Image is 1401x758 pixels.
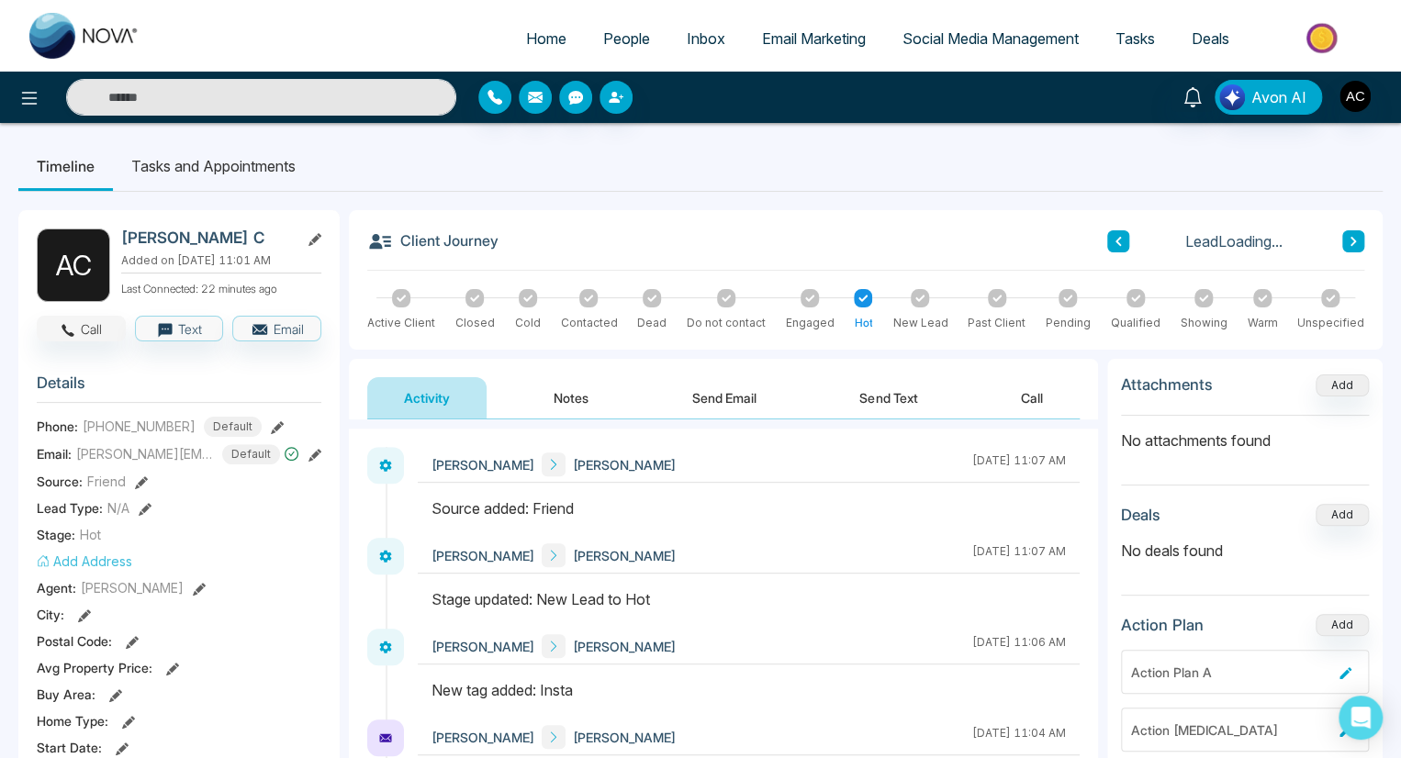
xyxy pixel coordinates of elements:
[432,546,534,565] span: [PERSON_NAME]
[1192,29,1229,48] span: Deals
[573,728,676,747] span: [PERSON_NAME]
[232,316,321,341] button: Email
[786,315,835,331] div: Engaged
[37,525,75,544] span: Stage:
[367,315,435,331] div: Active Client
[517,377,625,418] button: Notes
[687,29,725,48] span: Inbox
[18,141,113,191] li: Timeline
[1219,84,1245,110] img: Lead Flow
[984,377,1080,418] button: Call
[972,725,1066,749] div: [DATE] 11:04 AM
[515,315,541,331] div: Cold
[367,377,487,418] button: Activity
[1316,376,1369,392] span: Add
[37,229,110,302] div: A C
[972,634,1066,658] div: [DATE] 11:06 AM
[121,252,321,269] p: Added on [DATE] 11:01 AM
[1180,315,1227,331] div: Showing
[854,315,872,331] div: Hot
[107,498,129,518] span: N/A
[585,21,668,56] a: People
[1215,80,1322,115] button: Avon AI
[37,498,103,518] span: Lead Type:
[637,315,667,331] div: Dead
[1316,614,1369,636] button: Add
[37,711,108,730] span: Home Type :
[1111,315,1160,331] div: Qualified
[37,472,83,491] span: Source:
[87,472,126,491] span: Friend
[1097,21,1173,56] a: Tasks
[1247,315,1277,331] div: Warm
[37,373,321,402] h3: Details
[1316,504,1369,526] button: Add
[37,316,126,341] button: Call
[1121,506,1160,524] h3: Deals
[37,552,132,571] button: Add Address
[37,605,64,624] span: City :
[508,21,585,56] a: Home
[81,578,184,597] span: [PERSON_NAME]
[1297,315,1364,331] div: Unspecified
[687,315,766,331] div: Do not contact
[1121,616,1204,634] h3: Action Plan
[972,452,1066,476] div: [DATE] 11:07 AM
[1121,540,1369,562] p: No deals found
[37,685,95,704] span: Buy Area :
[432,728,534,747] span: [PERSON_NAME]
[455,315,495,331] div: Closed
[222,444,280,464] span: Default
[902,29,1079,48] span: Social Media Management
[968,315,1026,331] div: Past Client
[29,13,140,59] img: Nova CRM Logo
[113,141,314,191] li: Tasks and Appointments
[121,229,292,247] h2: [PERSON_NAME] C
[762,29,866,48] span: Email Marketing
[1251,86,1306,108] span: Avon AI
[526,29,566,48] span: Home
[744,21,884,56] a: Email Marketing
[884,21,1097,56] a: Social Media Management
[37,631,112,651] span: Postal Code :
[37,444,72,463] span: Email:
[1046,315,1091,331] div: Pending
[603,29,650,48] span: People
[121,277,321,297] p: Last Connected: 22 minutes ago
[83,417,196,436] span: [PHONE_NUMBER]
[972,543,1066,567] div: [DATE] 11:07 AM
[37,417,78,436] span: Phone:
[1257,17,1390,59] img: Market-place.gif
[1185,230,1283,252] span: Lead Loading...
[432,637,534,656] span: [PERSON_NAME]
[1131,663,1332,682] div: Action Plan A
[76,444,214,463] span: [PERSON_NAME][EMAIL_ADDRESS][DOMAIN_NAME]
[1339,696,1383,740] div: Open Intercom Messenger
[135,316,224,341] button: Text
[1131,720,1332,740] div: Action [MEDICAL_DATA]
[1121,375,1213,394] h3: Attachments
[432,455,534,474] span: [PERSON_NAME]
[37,658,152,677] span: Avg Property Price :
[1316,374,1369,396] button: Add
[573,637,676,656] span: [PERSON_NAME]
[573,546,676,565] span: [PERSON_NAME]
[560,315,617,331] div: Contacted
[573,455,676,474] span: [PERSON_NAME]
[1339,81,1371,112] img: User Avatar
[1173,21,1248,56] a: Deals
[668,21,744,56] a: Inbox
[37,738,102,757] span: Start Date :
[80,525,101,544] span: Hot
[823,377,954,418] button: Send Text
[892,315,947,331] div: New Lead
[1115,29,1155,48] span: Tasks
[204,417,262,437] span: Default
[656,377,793,418] button: Send Email
[1121,416,1369,451] p: No attachments found
[37,578,76,597] span: Agent:
[367,229,499,254] h3: Client Journey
